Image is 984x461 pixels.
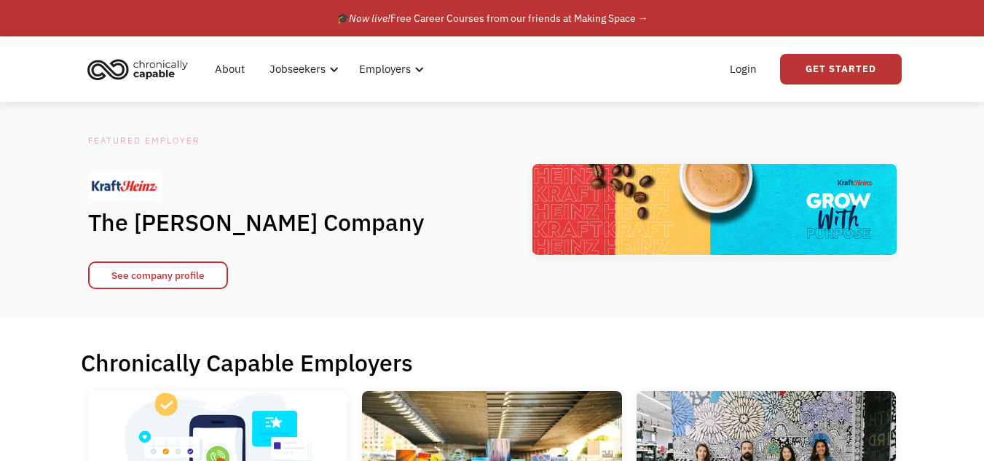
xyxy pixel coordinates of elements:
div: Jobseekers [269,60,326,78]
a: home [83,53,199,85]
a: Get Started [780,54,902,84]
div: Employers [359,60,411,78]
em: Now live! [349,12,390,25]
div: 🎓 Free Career Courses from our friends at Making Space → [336,9,648,27]
a: Login [721,46,765,92]
h1: The [PERSON_NAME] Company [88,208,452,237]
div: Featured Employer [88,132,452,149]
div: Employers [350,46,428,92]
div: Jobseekers [261,46,343,92]
a: About [206,46,253,92]
img: Chronically Capable logo [83,53,192,85]
a: See company profile [88,261,228,289]
h1: Chronically Capable Employers [81,348,904,377]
